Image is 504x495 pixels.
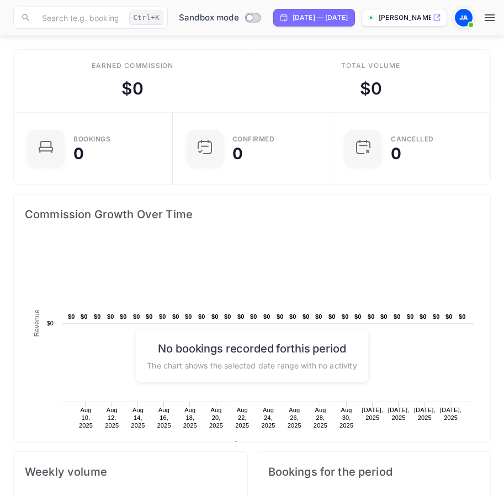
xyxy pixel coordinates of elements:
div: $ 0 [360,76,382,101]
text: $0 [68,313,75,320]
text: Aug 28, 2025 [314,407,327,429]
text: $0 [107,313,114,320]
text: $0 [354,313,362,320]
text: $0 [237,313,245,320]
text: Aug 18, 2025 [183,407,197,429]
text: [DATE], 2025 [440,407,461,421]
text: Aug 20, 2025 [209,407,223,429]
text: $0 [198,313,205,320]
text: $0 [263,313,270,320]
img: Jackson Amadi [455,9,473,27]
text: $0 [433,313,440,320]
text: Aug 22, 2025 [235,407,249,429]
div: 0 [391,146,401,161]
text: $0 [380,313,388,320]
text: $0 [146,313,153,320]
text: $0 [459,313,466,320]
div: Click to change the date range period [273,9,355,27]
text: Aug 24, 2025 [261,407,275,429]
div: Earned commission [92,61,173,71]
div: [DATE] — [DATE] [293,13,348,23]
p: The chart shows the selected date range with no activity [147,359,357,371]
text: Aug 16, 2025 [157,407,171,429]
text: $0 [133,313,140,320]
div: Switch to Production mode [174,12,264,24]
text: $0 [159,313,166,320]
text: $0 [368,313,375,320]
text: $0 [120,313,127,320]
div: Total volume [341,61,400,71]
text: $0 [211,313,219,320]
div: Bookings [73,136,110,143]
text: $0 [394,313,401,320]
text: Aug 12, 2025 [105,407,119,429]
text: Aug 14, 2025 [131,407,145,429]
text: $0 [277,313,284,320]
text: $0 [445,313,453,320]
div: 0 [232,146,243,161]
text: $0 [172,313,179,320]
text: $0 [407,313,414,320]
text: $0 [420,313,427,320]
text: $0 [81,313,88,320]
div: $ 0 [121,76,144,101]
input: Search (e.g. bookings, documentation) [35,7,125,29]
text: [DATE], 2025 [362,407,383,421]
text: $0 [250,313,257,320]
h6: No bookings recorded for this period [147,341,357,355]
text: $0 [328,313,336,320]
p: [PERSON_NAME][DOMAIN_NAME]... [379,13,431,23]
span: Weekly volume [25,463,236,481]
text: $0 [185,313,192,320]
span: Sandbox mode [179,12,239,24]
div: Confirmed [232,136,275,143]
span: Bookings for the period [268,463,480,481]
text: $0 [94,313,101,320]
text: [DATE], 2025 [388,407,410,421]
text: Revenue [33,309,41,336]
text: $0 [224,313,231,320]
div: Ctrl+K [129,10,163,25]
text: Aug 26, 2025 [288,407,301,429]
text: Revenue [243,441,272,449]
text: $0 [303,313,310,320]
text: Aug 10, 2025 [79,407,93,429]
div: 0 [73,146,84,161]
text: $0 [289,313,296,320]
span: Commission Growth Over Time [25,206,479,223]
text: $0 [315,313,322,320]
text: Aug 30, 2025 [339,407,353,429]
text: $0 [342,313,349,320]
text: [DATE], 2025 [414,407,436,421]
div: CANCELLED [391,136,434,143]
text: $0 [46,320,54,327]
